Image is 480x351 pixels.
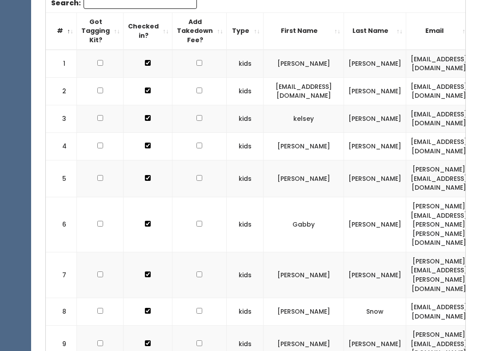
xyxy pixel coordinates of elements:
[344,105,406,133] td: [PERSON_NAME]
[344,299,406,326] td: Snow
[227,133,264,161] td: kids
[344,133,406,161] td: [PERSON_NAME]
[264,13,344,50] th: First Name: activate to sort column ascending
[406,78,472,105] td: [EMAIL_ADDRESS][DOMAIN_NAME]
[344,252,406,298] td: [PERSON_NAME]
[406,133,472,161] td: [EMAIL_ADDRESS][DOMAIN_NAME]
[46,50,77,78] td: 1
[344,197,406,252] td: [PERSON_NAME]
[406,161,472,198] td: [PERSON_NAME][EMAIL_ADDRESS][DOMAIN_NAME]
[264,105,344,133] td: kelsey
[344,13,406,50] th: Last Name: activate to sort column ascending
[46,299,77,326] td: 8
[264,252,344,298] td: [PERSON_NAME]
[227,105,264,133] td: kids
[46,13,77,50] th: #: activate to sort column descending
[124,13,172,50] th: Checked in?: activate to sort column ascending
[227,161,264,198] td: kids
[77,13,124,50] th: Got Tagging Kit?: activate to sort column ascending
[46,133,77,161] td: 4
[227,78,264,105] td: kids
[264,197,344,252] td: Gabby
[344,78,406,105] td: [PERSON_NAME]
[46,161,77,198] td: 5
[406,13,472,50] th: Email: activate to sort column ascending
[46,197,77,252] td: 6
[172,13,227,50] th: Add Takedown Fee?: activate to sort column ascending
[264,299,344,326] td: [PERSON_NAME]
[406,105,472,133] td: [EMAIL_ADDRESS][DOMAIN_NAME]
[227,252,264,298] td: kids
[264,133,344,161] td: [PERSON_NAME]
[264,50,344,78] td: [PERSON_NAME]
[46,252,77,298] td: 7
[46,105,77,133] td: 3
[344,50,406,78] td: [PERSON_NAME]
[264,78,344,105] td: [EMAIL_ADDRESS][DOMAIN_NAME]
[406,197,472,252] td: [PERSON_NAME][EMAIL_ADDRESS][PERSON_NAME][PERSON_NAME][DOMAIN_NAME]
[264,161,344,198] td: [PERSON_NAME]
[227,299,264,326] td: kids
[227,13,264,50] th: Type: activate to sort column ascending
[406,50,472,78] td: [EMAIL_ADDRESS][DOMAIN_NAME]
[227,197,264,252] td: kids
[406,299,472,326] td: [EMAIL_ADDRESS][DOMAIN_NAME]
[344,161,406,198] td: [PERSON_NAME]
[406,252,472,298] td: [PERSON_NAME][EMAIL_ADDRESS][PERSON_NAME][DOMAIN_NAME]
[46,78,77,105] td: 2
[227,50,264,78] td: kids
